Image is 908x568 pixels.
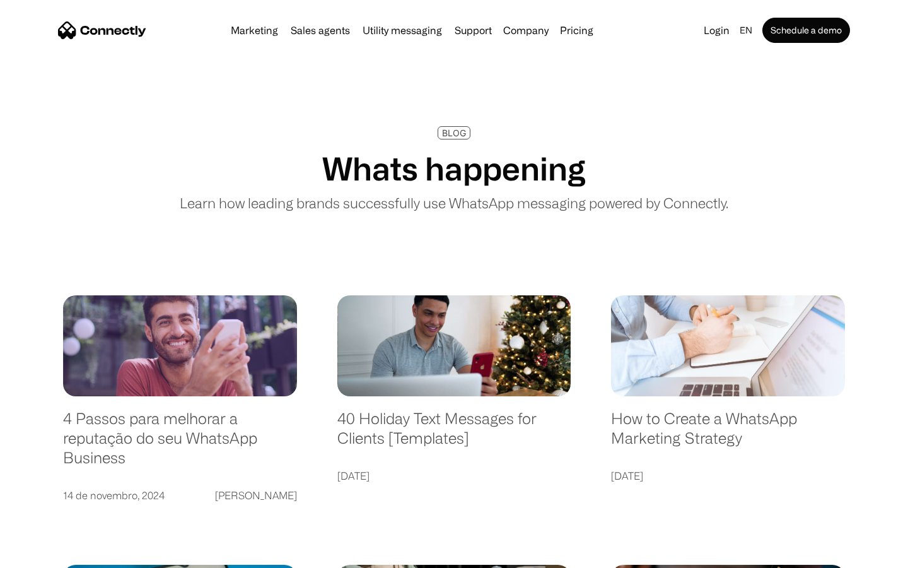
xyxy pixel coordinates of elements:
div: [PERSON_NAME] [215,487,297,504]
a: Utility messaging [358,25,447,35]
a: 4 Passos para melhorar a reputação do seu WhatsApp Business [63,409,297,480]
a: Schedule a demo [762,18,850,43]
h1: Whats happening [322,150,586,187]
div: 14 de novembro, 2024 [63,487,165,504]
a: Login [699,21,735,39]
a: 40 Holiday Text Messages for Clients [Templates] [337,409,571,460]
p: Learn how leading brands successfully use WhatsApp messaging powered by Connectly. [180,192,728,213]
a: Sales agents [286,25,355,35]
div: [DATE] [611,467,643,485]
a: Support [450,25,497,35]
div: BLOG [442,128,466,138]
a: How to Create a WhatsApp Marketing Strategy [611,409,845,460]
a: Pricing [555,25,598,35]
div: en [740,21,752,39]
ul: Language list [25,546,76,564]
div: Company [503,21,549,39]
div: [DATE] [337,467,370,485]
aside: Language selected: English [13,546,76,564]
a: Marketing [226,25,283,35]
